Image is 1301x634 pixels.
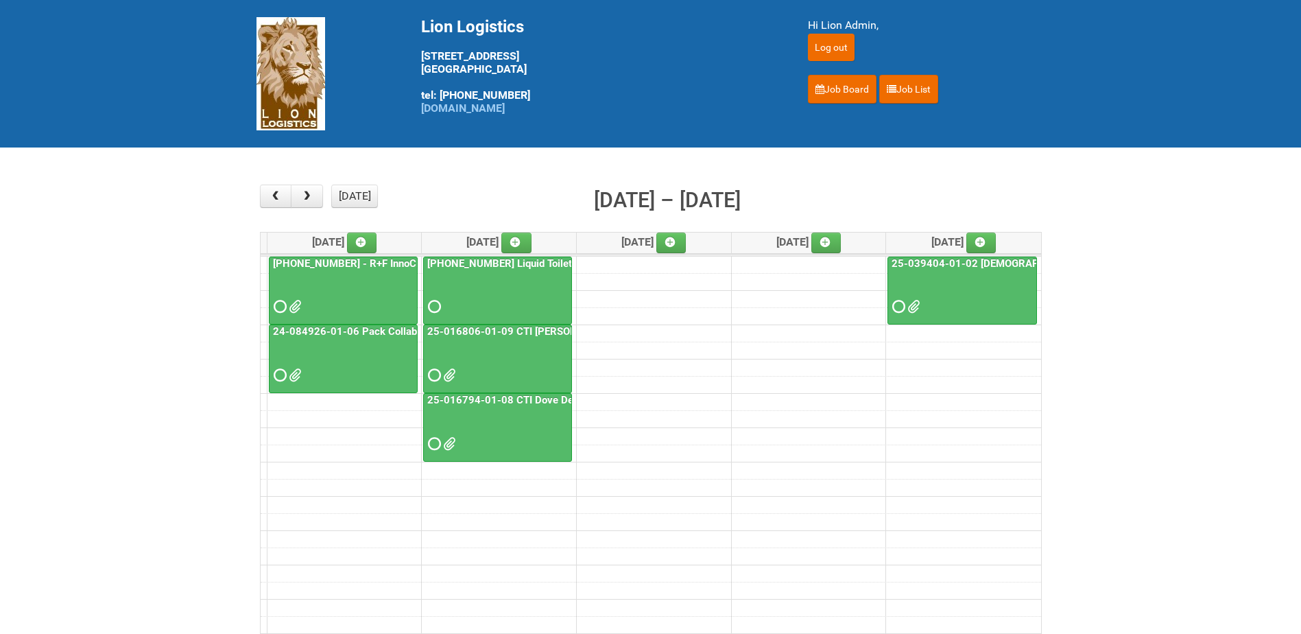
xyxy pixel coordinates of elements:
a: 25-039404-01-02 [DEMOGRAPHIC_DATA] Wet Shave SQM [887,257,1037,325]
span: [DATE] [776,235,842,248]
span: Lion Logistics [421,17,524,36]
a: 25-016794-01-08 CTI Dove Deep Moisture [425,394,630,406]
span: Requested [274,302,283,312]
a: Add an event [966,233,996,253]
span: JNF 25-039404-01-02_REV.doc MDN 25-039404-01-02 MDN #2.xlsx MDN 25-039404-01-02.xlsx [907,302,917,312]
a: [PHONE_NUMBER] Liquid Toilet Bowl Cleaner - Mailing 2 [425,257,691,270]
span: [DATE] [466,235,532,248]
span: [DATE] [312,235,377,248]
span: [DATE] [931,235,996,248]
a: Lion Logistics [256,67,325,80]
a: 25-039404-01-02 [DEMOGRAPHIC_DATA] Wet Shave SQM [889,257,1168,270]
img: Lion Logistics [256,17,325,130]
span: Labels 24-084926-01-06 Pack Collab Wand Tint - Lion.xlsx MOR 24-084926-01-08.xlsm LPF 24-084926-0... [289,371,298,380]
div: Hi Lion Admin, [808,17,1045,34]
div: [STREET_ADDRESS] [GEOGRAPHIC_DATA] tel: [PHONE_NUMBER] [421,17,774,115]
a: Job List [879,75,938,104]
span: Requested [274,371,283,380]
a: 25-016806-01-09 CTI [PERSON_NAME] Bar Superior HUT [423,325,572,393]
a: [DOMAIN_NAME] [421,102,505,115]
a: Add an event [501,233,532,253]
input: Log out [808,34,855,61]
span: Requested [892,302,902,312]
a: 24-084926-01-06 Pack Collab Wand Tint [270,325,468,338]
a: Add an event [811,233,842,253]
a: [PHONE_NUMBER] - R+F InnoCPT [270,257,432,270]
span: Requested [428,371,438,380]
a: Job Board [808,75,876,104]
a: Add an event [347,233,377,253]
span: LPF 25-016794-01-08.xlsx Dove DM Usage Instructions.pdf JNF 25-016794-01-08.DOC MDN 25-016794-01-... [443,439,453,449]
a: [PHONE_NUMBER] - R+F InnoCPT [269,257,418,325]
span: [DATE] [621,235,687,248]
span: LPF - 25-016806-01-09 CTI Dove CM Bar Superior HUT.xlsx Dove CM Usage Instructions.pdf MDN - 25-0... [443,371,453,380]
span: Requested [428,302,438,312]
a: [PHONE_NUMBER] Liquid Toilet Bowl Cleaner - Mailing 2 [423,257,572,325]
a: 25-016806-01-09 CTI [PERSON_NAME] Bar Superior HUT [425,325,699,338]
a: 24-084926-01-06 Pack Collab Wand Tint [269,325,418,393]
a: Add an event [656,233,687,253]
a: 25-016794-01-08 CTI Dove Deep Moisture [423,393,572,462]
span: 25_032854_01_LABELS_Lion.xlsx MOR 25-032854-01-08.xlsm MDN 25-032854-01-08 (1) MDN2.xlsx JNF 25-0... [289,302,298,312]
button: [DATE] [331,185,378,208]
h2: [DATE] – [DATE] [594,185,741,216]
span: Requested [428,439,438,449]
